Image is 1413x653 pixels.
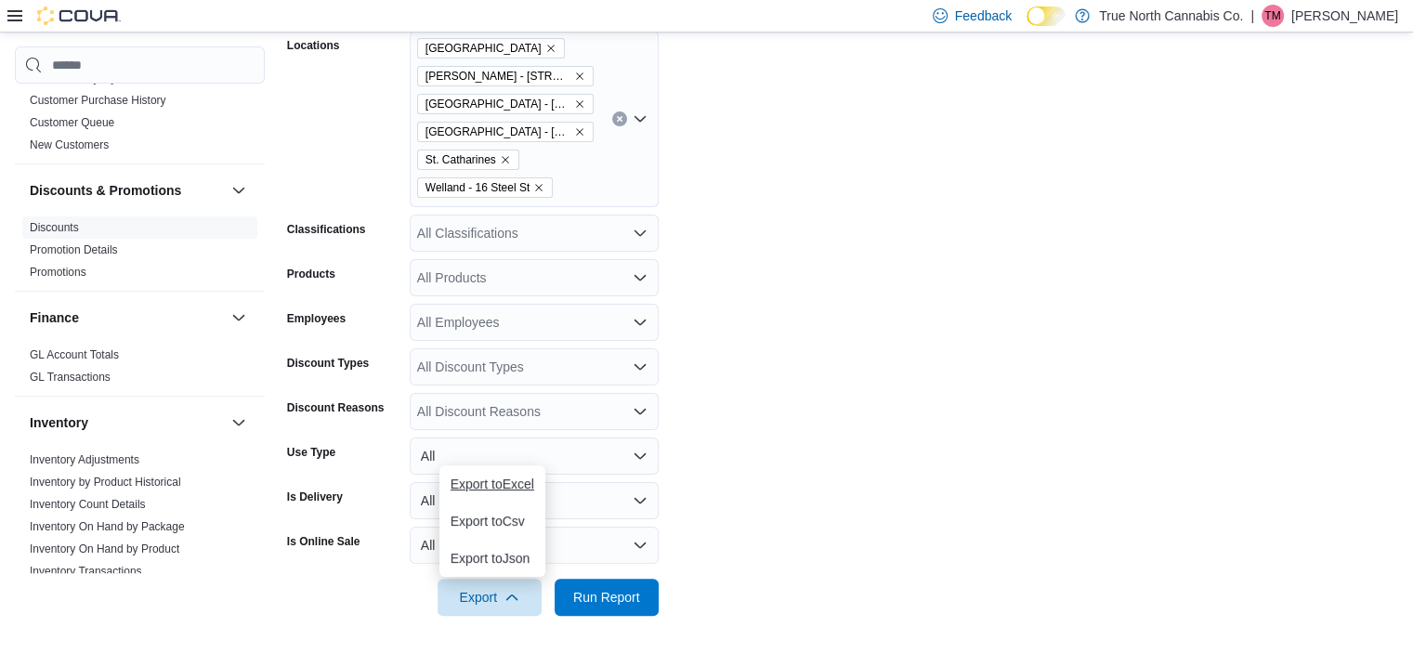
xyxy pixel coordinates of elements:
span: TM [1264,5,1280,27]
a: GL Transactions [30,371,111,384]
span: [PERSON_NAME] - [STREET_ADDRESS] [425,67,570,85]
button: Remove Port Colborne - 349 King st from selection in this group [574,126,585,137]
span: Export to Csv [451,514,534,529]
button: Export toCsv [439,503,545,540]
label: Employees [287,311,346,326]
h3: Inventory [30,413,88,432]
button: Remove Niagara Falls - 4695 Queen St from selection in this group [574,98,585,110]
span: Promotion Details [30,242,118,257]
label: Products [287,267,335,281]
div: Tarryn Marr [1262,5,1284,27]
a: Inventory On Hand by Product [30,542,179,555]
label: Classifications [287,222,366,237]
button: Export toJson [439,540,545,577]
button: Export toExcel [439,465,545,503]
span: Inventory Count Details [30,497,146,512]
span: Inventory On Hand by Package [30,519,185,534]
button: All [410,482,659,519]
button: Inventory [30,413,224,432]
span: Export to Json [451,551,534,566]
p: [PERSON_NAME] [1291,5,1398,27]
span: Niagara Falls - 4695 Queen St [417,94,594,114]
a: Inventory by Product Historical [30,476,181,489]
span: GL Transactions [30,370,111,385]
span: Welland - 16 Steel St [425,178,530,197]
button: Clear input [612,111,627,126]
p: | [1250,5,1254,27]
button: Remove St. Catharines from selection in this group [500,154,511,165]
a: Promotions [30,266,86,279]
span: Export [449,579,530,616]
h3: Finance [30,308,79,327]
button: All [410,438,659,475]
span: Port Colborne - 349 King st [417,122,594,142]
button: Remove Hamilton - 326 Ottawa St N from selection in this group [574,71,585,82]
h3: Discounts & Promotions [30,181,181,200]
span: St. Catharines [417,150,519,170]
a: Customer Purchase History [30,94,166,107]
button: Open list of options [633,111,648,126]
button: Open list of options [633,270,648,285]
button: Remove Welland - 16 Steel St from selection in this group [533,182,544,193]
span: [GEOGRAPHIC_DATA] - [STREET_ADDRESS] [425,123,570,141]
button: Finance [228,307,250,329]
div: Customer [15,45,265,163]
span: Customer Purchase History [30,93,166,108]
a: Inventory Count Details [30,498,146,511]
a: Discounts [30,221,79,234]
button: Discounts & Promotions [228,179,250,202]
span: Inventory On Hand by Product [30,542,179,556]
span: Inventory Transactions [30,564,142,579]
a: Inventory Transactions [30,565,142,578]
a: New Customers [30,138,109,151]
img: Cova [37,7,121,25]
button: All [410,527,659,564]
p: True North Cannabis Co. [1099,5,1243,27]
div: Discounts & Promotions [15,216,265,291]
label: Is Delivery [287,490,343,504]
label: Locations [287,38,340,53]
span: Hamilton - 326 Ottawa St N [417,66,594,86]
a: GL Account Totals [30,348,119,361]
span: Promotions [30,265,86,280]
button: Open list of options [633,226,648,241]
label: Is Online Sale [287,534,360,549]
span: Feedback [955,7,1012,25]
button: Open list of options [633,404,648,419]
span: Customer Queue [30,115,114,130]
label: Use Type [287,445,335,460]
span: [GEOGRAPHIC_DATA] - [STREET_ADDRESS] [425,95,570,113]
button: Finance [30,308,224,327]
label: Discount Types [287,356,369,371]
span: Run Report [573,588,640,607]
span: Discounts [30,220,79,235]
button: Inventory [228,411,250,434]
button: Open list of options [633,359,648,374]
span: [GEOGRAPHIC_DATA] [425,39,542,58]
button: Discounts & Promotions [30,181,224,200]
span: Welland - 16 Steel St [417,177,553,198]
button: Remove Fort Erie from selection in this group [545,43,556,54]
span: Dark Mode [1027,26,1027,27]
span: St. Catharines [425,150,496,169]
span: New Customers [30,137,109,152]
button: Open list of options [633,315,648,330]
span: Inventory by Product Historical [30,475,181,490]
a: Inventory On Hand by Package [30,520,185,533]
span: Fort Erie [417,38,565,59]
span: GL Account Totals [30,347,119,362]
a: Customer Queue [30,116,114,129]
button: Export [438,579,542,616]
span: Export to Excel [451,477,534,491]
span: Inventory Adjustments [30,452,139,467]
input: Dark Mode [1027,7,1066,26]
a: Inventory Adjustments [30,453,139,466]
div: Finance [15,344,265,396]
label: Discount Reasons [287,400,385,415]
button: Run Report [555,579,659,616]
a: Promotion Details [30,243,118,256]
